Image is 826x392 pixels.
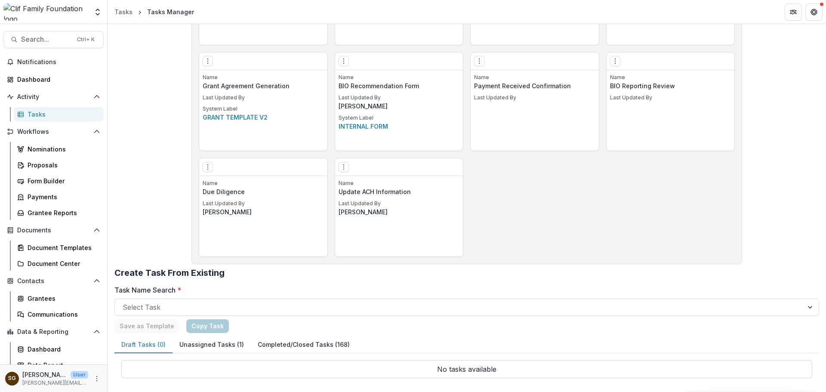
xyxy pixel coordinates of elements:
[339,94,460,102] p: Last Updated By
[22,370,67,379] p: [PERSON_NAME]
[17,328,90,336] span: Data & Reporting
[21,35,72,43] span: Search...
[203,200,324,207] p: Last Updated By
[17,93,90,101] span: Activity
[114,336,173,353] button: Draft Tasks (0)
[14,291,104,306] a: Grantees
[111,6,136,18] a: Tasks
[251,336,357,353] button: Completed/Closed Tasks (168)
[339,187,460,196] p: Update ACH Information
[3,274,104,288] button: Open Contacts
[203,179,324,187] p: Name
[121,360,812,378] p: No tasks available
[14,256,104,271] a: Document Center
[28,361,97,370] div: Data Report
[203,187,324,196] p: Due Diligence
[14,142,104,156] a: Nominations
[203,94,324,102] p: Last Updated By
[610,94,731,102] p: Last Updated By
[17,227,90,234] span: Documents
[339,179,460,187] p: Name
[203,56,213,66] button: Options
[28,259,97,268] div: Document Center
[610,56,620,66] button: Options
[114,268,819,285] h2: Create Task From Existing
[114,7,133,16] div: Tasks
[339,74,460,81] p: Name
[14,190,104,204] a: Payments
[339,122,460,131] p: Internal form
[474,94,595,102] p: Last Updated By
[3,31,104,48] button: Search...
[474,56,484,66] button: Options
[173,336,251,353] button: Unassigned Tasks (1)
[14,307,104,321] a: Communications
[17,75,97,84] div: Dashboard
[28,208,97,217] div: Grantee Reports
[610,74,731,81] p: Name
[14,241,104,255] a: Document Templates
[111,6,197,18] nav: breadcrumb
[14,158,104,172] a: Proposals
[17,59,100,66] span: Notifications
[14,206,104,220] a: Grantee Reports
[28,110,97,119] div: Tasks
[114,319,179,333] button: Save as Template
[339,114,460,122] p: System Label
[14,342,104,356] a: Dashboard
[28,161,97,170] div: Proposals
[339,207,460,216] p: [PERSON_NAME]
[8,376,16,381] div: Sarah Grady
[3,55,104,69] button: Notifications
[203,207,324,216] p: [PERSON_NAME]
[17,278,90,285] span: Contacts
[17,128,90,136] span: Workflows
[203,81,324,90] p: Grant Agreement Generation
[28,345,97,354] div: Dashboard
[71,371,88,379] p: User
[3,72,104,86] a: Dashboard
[3,3,88,21] img: Clif Family Foundation logo
[28,243,97,252] div: Document Templates
[3,125,104,139] button: Open Workflows
[474,74,595,81] p: Name
[339,102,460,111] p: [PERSON_NAME]
[3,223,104,237] button: Open Documents
[339,200,460,207] p: Last Updated By
[186,319,229,333] a: Copy Task
[3,90,104,104] button: Open Activity
[339,81,460,90] p: BIO Recommendation Form
[28,192,97,201] div: Payments
[114,285,814,295] label: Task Name Search
[3,325,104,339] button: Open Data & Reporting
[28,176,97,185] div: Form Builder
[14,107,104,121] a: Tasks
[28,294,97,303] div: Grantees
[203,113,324,122] p: Grant template v2
[92,3,104,21] button: Open entity switcher
[203,162,213,172] button: Options
[28,310,97,319] div: Communications
[805,3,823,21] button: Get Help
[339,56,349,66] button: Options
[14,358,104,372] a: Data Report
[339,162,349,172] button: Options
[785,3,802,21] button: Partners
[147,7,194,16] div: Tasks Manager
[22,379,88,387] p: [PERSON_NAME][EMAIL_ADDRESS][DOMAIN_NAME]
[75,35,96,44] div: Ctrl + K
[610,81,731,90] p: BIO Reporting Review
[474,81,595,90] p: Payment Received Confirmation
[203,105,324,113] p: System Label
[14,174,104,188] a: Form Builder
[28,145,97,154] div: Nominations
[203,74,324,81] p: Name
[92,373,102,384] button: More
